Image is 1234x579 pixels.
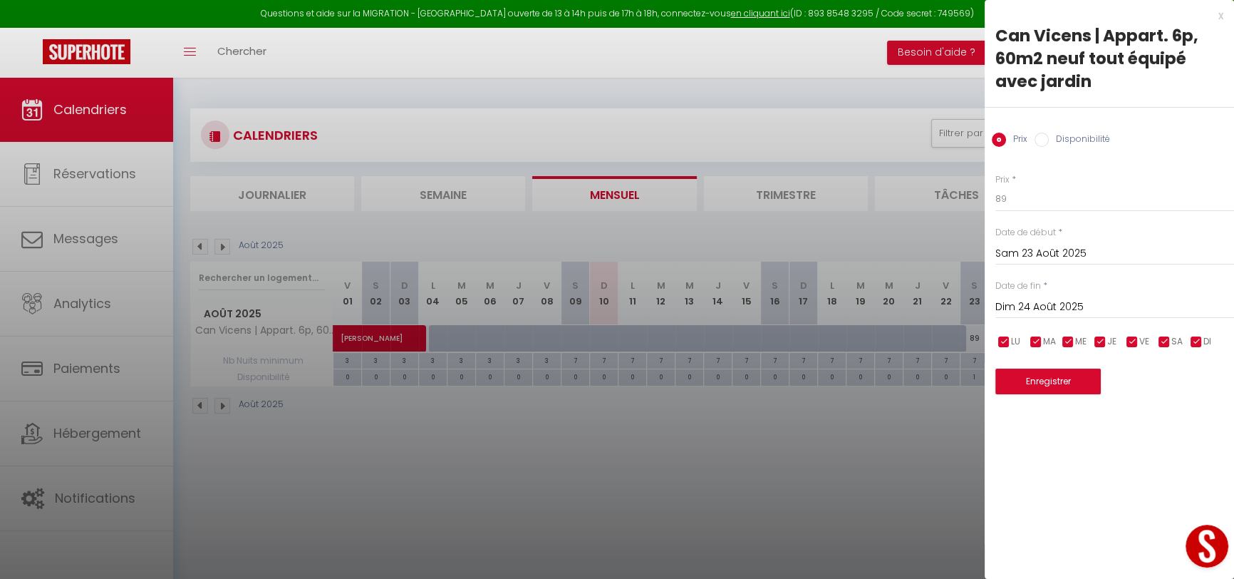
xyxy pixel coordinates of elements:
[1011,335,1020,349] span: LU
[1174,519,1234,579] iframe: LiveChat chat widget
[995,173,1010,187] label: Prix
[995,369,1101,394] button: Enregistrer
[995,280,1041,293] label: Date de fin
[1203,335,1211,349] span: DI
[1006,133,1027,148] label: Prix
[985,7,1223,24] div: x
[995,24,1223,93] div: Can Vicens | Appart. 6p, 60m2 neuf tout équipé avec jardin
[1075,335,1087,349] span: ME
[1043,335,1056,349] span: MA
[1049,133,1110,148] label: Disponibilité
[995,226,1056,240] label: Date de début
[1107,335,1116,349] span: JE
[1139,335,1149,349] span: VE
[1171,335,1183,349] span: SA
